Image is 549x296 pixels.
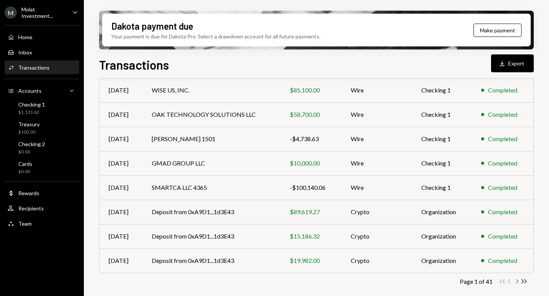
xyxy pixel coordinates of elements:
[5,119,79,137] a: Treasury$100.00
[5,30,79,44] a: Home
[109,207,133,216] div: [DATE]
[143,78,281,102] td: WISE US, INC.
[488,183,517,192] div: Completed
[342,78,412,102] td: Wire
[290,134,332,143] div: -$4,738.63
[290,207,332,216] div: $89,619.27
[488,134,517,143] div: Completed
[18,205,44,212] div: Recipients
[290,256,332,265] div: $19,982.00
[342,248,412,273] td: Crypto
[5,6,17,19] div: M
[143,248,281,273] td: Deposit from 0xA9D1...1d3E43
[18,169,32,175] div: $0.00
[342,200,412,224] td: Crypto
[488,232,517,241] div: Completed
[412,248,472,273] td: Organization
[290,159,332,168] div: $10,000.00
[412,78,472,102] td: Checking 1
[474,24,522,37] button: Make payment
[18,220,32,227] div: Team
[412,200,472,224] td: Organization
[488,159,517,168] div: Completed
[5,45,79,59] a: Inbox
[109,134,133,143] div: [DATE]
[18,88,42,94] div: Accounts
[18,64,50,71] div: Transactions
[109,159,133,168] div: [DATE]
[491,54,534,72] button: Export
[412,127,472,151] td: Checking 1
[5,216,79,230] a: Team
[342,224,412,248] td: Crypto
[342,127,412,151] td: Wire
[290,232,332,241] div: $15,186.32
[290,110,332,119] div: $58,700.00
[342,175,412,200] td: Wire
[143,102,281,127] td: OAK TECHNOLOGY SOLUTIONS LLC
[109,110,133,119] div: [DATE]
[18,149,45,155] div: $0.00
[412,151,472,175] td: Checking 1
[21,6,66,19] div: Molat Investment...
[5,201,79,215] a: Recipients
[143,224,281,248] td: Deposit from 0xA9D1...1d3E43
[5,60,79,74] a: Transactions
[5,84,79,97] a: Accounts
[18,101,45,108] div: Checking 1
[18,190,39,196] div: Rewards
[143,151,281,175] td: GMAD GROUP LLC
[143,127,281,151] td: [PERSON_NAME] 1501
[109,183,133,192] div: [DATE]
[290,86,332,95] div: $85,100.00
[109,86,133,95] div: [DATE]
[111,20,193,32] div: Dakota payment due
[18,34,32,40] div: Home
[143,175,281,200] td: SMARTCA LLC 4365
[18,49,32,56] div: Inbox
[109,256,133,265] div: [DATE]
[488,110,517,119] div: Completed
[412,224,472,248] td: Organization
[18,121,40,127] div: Treasury
[18,109,45,116] div: $1,133.62
[488,256,517,265] div: Completed
[342,102,412,127] td: Wire
[111,32,320,40] div: Your payment is due for Dakota Pro. Select a drawdown account for all future payments.
[5,99,79,117] a: Checking 1$1,133.62
[143,200,281,224] td: Deposit from 0xA9D1...1d3E43
[5,158,79,177] a: Cards$0.00
[5,186,79,200] a: Rewards
[99,57,169,72] h1: Transactions
[18,141,45,147] div: Checking 2
[412,102,472,127] td: Checking 1
[18,161,32,167] div: Cards
[488,207,517,216] div: Completed
[290,183,332,192] div: -$100,140.06
[342,151,412,175] td: Wire
[412,175,472,200] td: Checking 1
[488,86,517,95] div: Completed
[5,138,79,157] a: Checking 2$0.00
[460,278,493,285] div: Page 1 of 41
[109,232,133,241] div: [DATE]
[18,129,40,135] div: $100.00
